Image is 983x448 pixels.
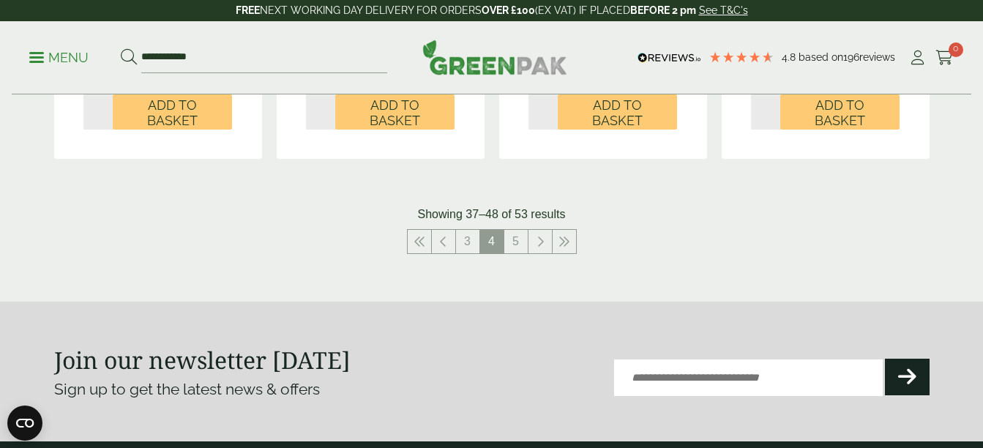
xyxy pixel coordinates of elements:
i: My Account [908,51,927,65]
span: 0 [949,42,963,57]
img: REVIEWS.io [638,53,701,63]
span: Add to Basket [790,97,889,129]
span: 4 [480,230,504,253]
span: Add to Basket [345,97,444,129]
p: Menu [29,49,89,67]
p: Sign up to get the latest news & offers [54,378,448,401]
button: Add to Basket [113,94,232,130]
a: 3 [456,230,479,253]
strong: BEFORE 2 pm [630,4,696,16]
span: 196 [843,51,859,63]
div: 4.79 Stars [709,51,774,64]
span: Based on [799,51,843,63]
strong: OVER £100 [482,4,535,16]
a: 0 [935,47,954,69]
span: 4.8 [782,51,799,63]
button: Open CMP widget [7,406,42,441]
p: Showing 37–48 of 53 results [418,206,566,223]
strong: Join our newsletter [DATE] [54,344,351,376]
button: Add to Basket [780,94,900,130]
a: 5 [504,230,528,253]
span: reviews [859,51,895,63]
button: Add to Basket [335,94,455,130]
i: Cart [935,51,954,65]
span: Add to Basket [568,97,667,129]
button: Add to Basket [558,94,677,130]
a: See T&C's [699,4,748,16]
a: Menu [29,49,89,64]
img: GreenPak Supplies [422,40,567,75]
strong: FREE [236,4,260,16]
span: Add to Basket [123,97,222,129]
